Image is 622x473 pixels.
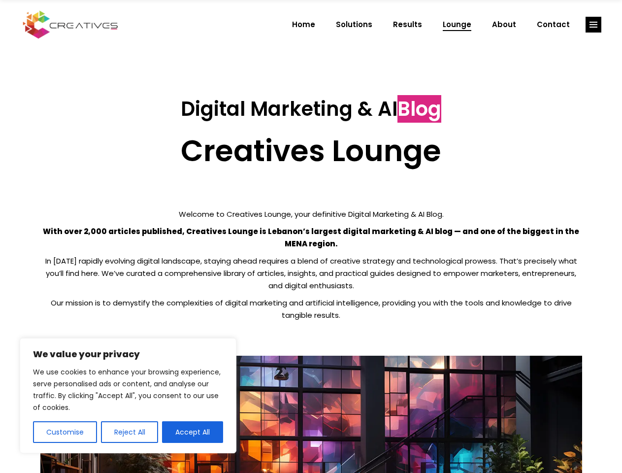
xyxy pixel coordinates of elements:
[20,338,236,453] div: We value your privacy
[33,421,97,443] button: Customise
[282,12,326,37] a: Home
[336,12,372,37] span: Solutions
[40,255,582,292] p: In [DATE] rapidly evolving digital landscape, staying ahead requires a blend of creative strategy...
[21,9,120,40] img: Creatives
[43,226,579,249] strong: With over 2,000 articles published, Creatives Lounge is Lebanon’s largest digital marketing & AI ...
[432,12,482,37] a: Lounge
[526,12,580,37] a: Contact
[443,12,471,37] span: Lounge
[383,12,432,37] a: Results
[393,12,422,37] span: Results
[33,348,223,360] p: We value your privacy
[292,12,315,37] span: Home
[40,133,582,169] h2: Creatives Lounge
[537,12,570,37] span: Contact
[586,17,601,33] a: link
[101,421,159,443] button: Reject All
[33,366,223,413] p: We use cookies to enhance your browsing experience, serve personalised ads or content, and analys...
[40,208,582,220] p: Welcome to Creatives Lounge, your definitive Digital Marketing & AI Blog.
[492,12,516,37] span: About
[40,297,582,321] p: Our mission is to demystify the complexities of digital marketing and artificial intelligence, pr...
[162,421,223,443] button: Accept All
[397,95,441,123] span: Blog
[326,12,383,37] a: Solutions
[482,12,526,37] a: About
[40,97,582,121] h3: Digital Marketing & AI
